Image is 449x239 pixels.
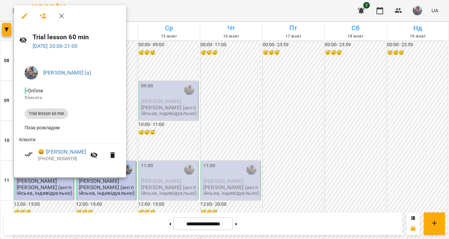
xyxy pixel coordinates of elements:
a: [PERSON_NAME] (а) [43,69,91,76]
span: Trial lesson 60 min [25,111,68,117]
p: [PHONE_NUMBER] [38,156,86,162]
a: [DATE] 20:00-21:00 [33,43,78,49]
a: 😀 [PERSON_NAME] [38,148,86,156]
span: - Online [25,87,44,94]
p: Кімната [25,94,115,101]
ul: Клієнти [19,136,121,170]
img: 12e81ef5014e817b1a9089eb975a08d3.jpeg [25,66,38,79]
svg: Візит сплачено [25,150,33,158]
li: Поза розкладом [19,122,121,134]
h6: Trial lesson 60 min [33,32,121,42]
